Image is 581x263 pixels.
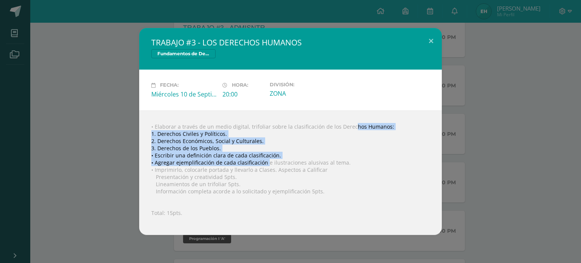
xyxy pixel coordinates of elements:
div: ZONA [270,89,335,98]
span: Fecha: [160,82,179,88]
span: Fundamentos de Derecho [151,49,216,58]
h2: TRABAJO #3 - LOS DERECHOS HUMANOS [151,37,430,48]
button: Close (Esc) [420,28,442,54]
div: Miércoles 10 de Septiembre [151,90,216,98]
span: Hora: [232,82,248,88]
label: División: [270,82,335,87]
div: • Elaborar a través de un medio digital, trifoliar sobre la clasificación de los Derechos Humanos... [139,110,442,235]
div: 20:00 [222,90,264,98]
